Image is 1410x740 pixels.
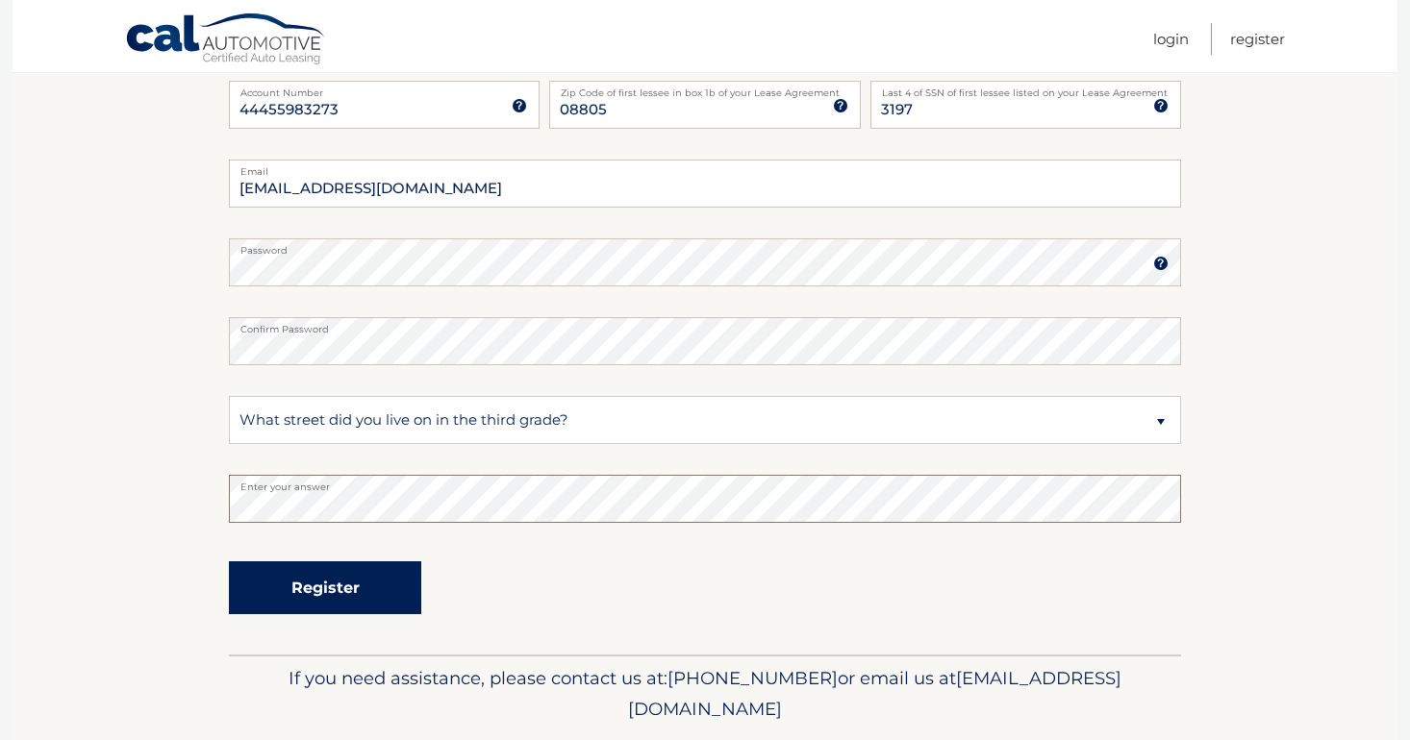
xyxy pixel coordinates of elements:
input: Account Number [229,81,540,129]
img: tooltip.svg [833,98,848,113]
img: tooltip.svg [1153,256,1169,271]
label: Last 4 of SSN of first lessee listed on your Lease Agreement [870,81,1181,96]
input: Email [229,160,1181,208]
label: Enter your answer [229,475,1181,490]
label: Password [229,238,1181,254]
img: tooltip.svg [512,98,527,113]
input: Zip Code [549,81,860,129]
label: Zip Code of first lessee in box 1b of your Lease Agreement [549,81,860,96]
a: Cal Automotive [125,12,327,68]
a: Login [1153,23,1189,55]
a: Register [1230,23,1285,55]
img: tooltip.svg [1153,98,1169,113]
label: Account Number [229,81,540,96]
span: [PHONE_NUMBER] [667,667,838,689]
span: [EMAIL_ADDRESS][DOMAIN_NAME] [628,667,1121,720]
p: If you need assistance, please contact us at: or email us at [241,663,1169,725]
input: SSN or EIN (last 4 digits only) [870,81,1181,129]
label: Email [229,160,1181,175]
label: Confirm Password [229,317,1181,333]
button: Register [229,561,421,614]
